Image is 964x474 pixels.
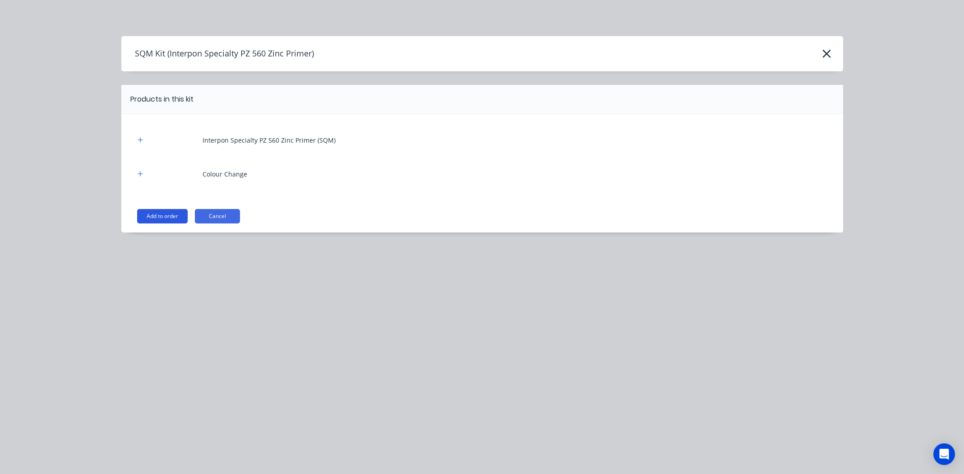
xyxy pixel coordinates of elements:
div: Interpon Specialty PZ 560 Zinc Primer (SQM) [203,135,336,145]
div: Open Intercom Messenger [933,443,955,465]
h4: SQM Kit (Interpon Specialty PZ 560 Zinc Primer) [121,45,314,62]
div: Products in this kit [130,94,194,105]
div: Colour Change [203,169,247,179]
button: Cancel [195,209,240,223]
button: Add to order [137,209,188,223]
